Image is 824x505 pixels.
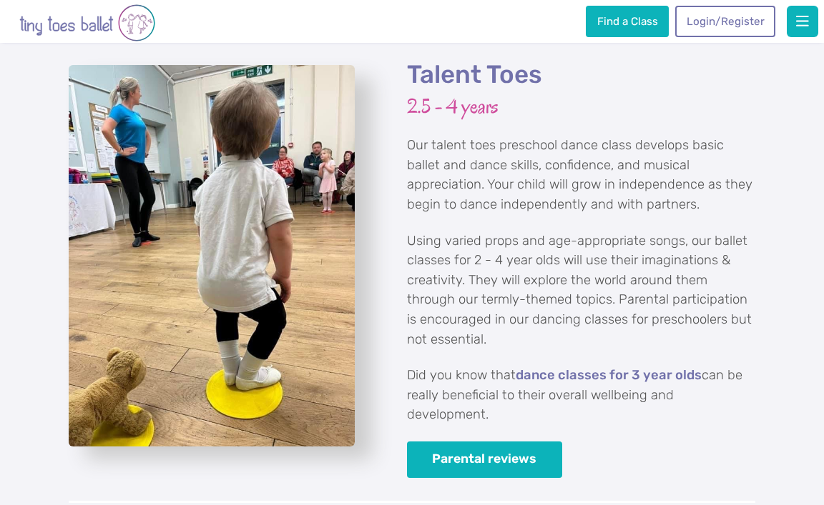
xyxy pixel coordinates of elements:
[407,366,755,425] p: Did you know that can be really beneficial to their overall wellbeing and development.
[407,231,755,350] p: Using varied props and age-appropriate songs, our ballet classes for 2 - 4 year olds will use the...
[407,136,755,214] p: Our talent toes preschool dance class develops basic ballet and dance skills, confidence, and mus...
[407,94,755,120] h3: 2.5 - 4 years
[407,441,562,478] a: Parental reviews
[675,6,775,37] a: Login/Register
[586,6,669,37] a: Find a Class
[19,3,155,43] img: tiny toes ballet
[407,59,755,91] h2: Talent Toes
[69,65,355,446] a: View full-size image
[516,369,702,383] a: dance classes for 3 year olds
